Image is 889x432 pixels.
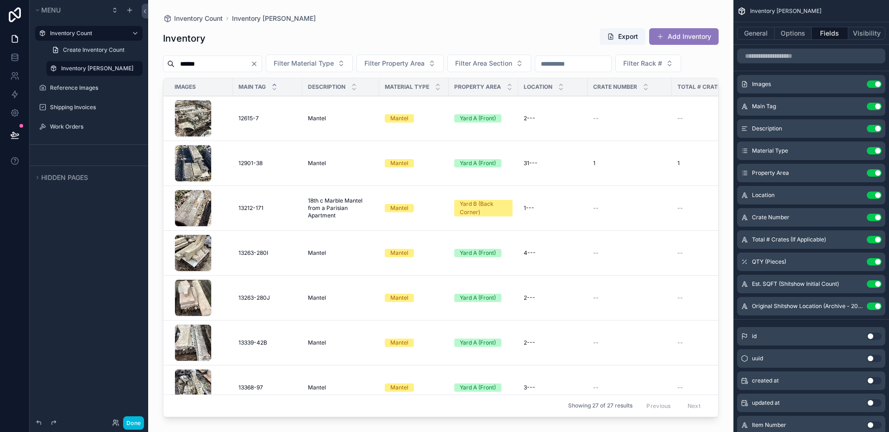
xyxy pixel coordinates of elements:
[390,159,408,167] div: Mantel
[677,384,683,391] span: --
[752,169,789,177] span: Property Area
[593,339,599,346] span: --
[752,377,779,384] span: created at
[33,171,139,184] button: Hidden pages
[593,249,599,257] span: --
[593,160,666,167] a: 1
[63,46,125,54] span: Create Inventory Count
[308,160,326,167] span: Mantel
[593,160,595,167] span: 1
[752,236,826,243] span: Total # Crates (If Applicable)
[593,384,599,391] span: --
[238,294,270,302] span: 13263-280J
[175,83,196,91] span: Images
[524,339,535,346] span: 2---
[775,27,812,40] button: Options
[238,160,263,167] span: 12901-38
[308,249,326,257] span: Mantel
[385,294,443,302] a: Mantel
[524,384,535,391] span: 3---
[308,339,374,346] a: Mantel
[593,384,666,391] a: --
[677,294,683,302] span: --
[649,28,719,45] button: Add Inventory
[752,302,863,310] span: Original Shitshow Location (Archive - 2025)
[677,160,680,167] span: 1
[752,280,839,288] span: Est. SQFT (Shitshow Initial Count)
[677,249,783,257] a: --
[50,30,124,37] label: Inventory Count
[163,32,206,45] h1: Inventory
[593,83,637,91] span: Crate Number
[568,402,632,410] span: Showing 27 of 27 results
[238,339,297,346] a: 13339-42B
[454,383,513,392] a: Yard A (Front)
[524,294,535,302] span: 2---
[752,333,757,340] span: id
[274,59,334,68] span: Filter Material Type
[677,339,783,346] a: --
[390,339,408,347] div: Mantel
[752,258,786,265] span: QTY (Pieces)
[250,60,262,68] button: Clear
[752,355,763,362] span: uuid
[238,384,263,391] span: 13368-97
[33,4,106,17] button: Menu
[677,115,783,122] a: --
[238,204,263,212] span: 13212-171
[600,28,645,45] button: Export
[524,204,582,212] a: 1---
[163,14,223,23] a: Inventory Count
[524,115,535,122] span: 2---
[46,43,143,57] a: Create Inventory Count
[524,249,536,257] span: 4---
[677,249,683,257] span: --
[238,83,266,91] span: Main Tag
[752,125,782,132] span: Description
[385,83,429,91] span: Material Type
[593,294,599,302] span: --
[50,104,137,111] label: Shipping Invoices
[238,115,259,122] span: 12615-7
[61,65,137,72] label: Inventory [PERSON_NAME]
[357,55,444,72] button: Select Button
[677,294,783,302] a: --
[123,416,144,430] button: Done
[454,200,513,216] a: Yard B (Back Corner)
[454,249,513,257] a: Yard A (Front)
[752,191,775,199] span: Location
[677,204,683,212] span: --
[238,249,297,257] a: 13263-280I
[593,115,666,122] a: --
[615,55,681,72] button: Select Button
[174,14,223,23] span: Inventory Count
[752,103,776,110] span: Main Tag
[524,83,552,91] span: Location
[454,294,513,302] a: Yard A (Front)
[308,160,374,167] a: Mantel
[308,294,374,302] a: Mantel
[390,249,408,257] div: Mantel
[455,59,512,68] span: Filter Area Section
[447,55,531,72] button: Select Button
[677,115,683,122] span: --
[524,160,582,167] a: 31---
[308,197,374,219] span: 18th c Marble Mantel from a Parisian Apartment
[460,383,496,392] div: Yard A (Front)
[677,384,783,391] a: --
[50,84,137,92] label: Reference Images
[50,123,137,130] a: Work Orders
[524,384,582,391] a: 3---
[623,59,662,68] span: Filter Rack #
[593,204,599,212] span: --
[385,159,443,167] a: Mantel
[308,339,326,346] span: Mantel
[593,294,666,302] a: --
[385,383,443,392] a: Mantel
[232,14,316,23] a: Inventory [PERSON_NAME]
[752,399,780,407] span: updated at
